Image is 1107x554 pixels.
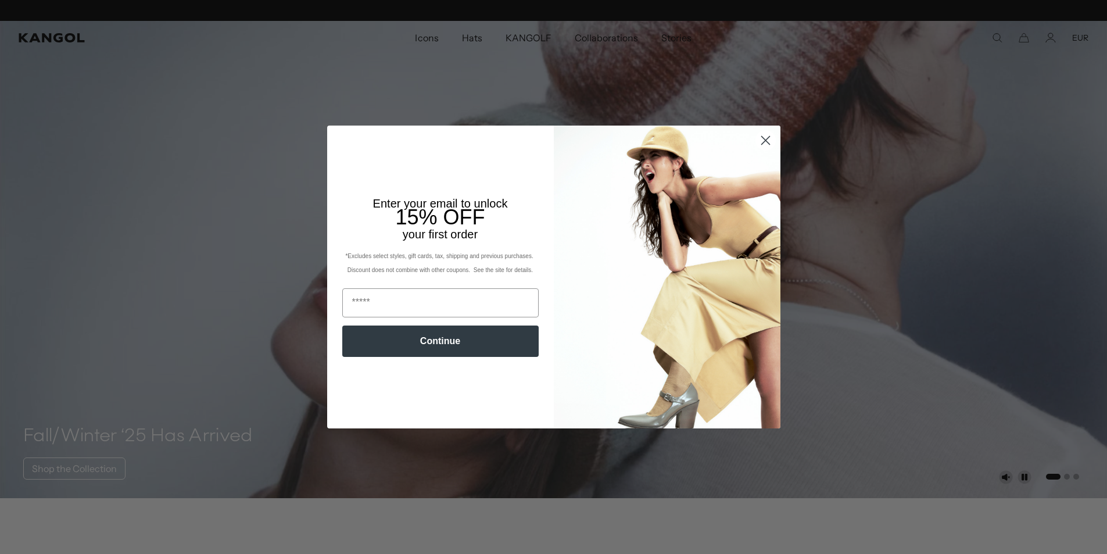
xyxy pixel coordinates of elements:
[342,288,539,317] input: Email
[345,253,535,273] span: *Excludes select styles, gift cards, tax, shipping and previous purchases. Discount does not comb...
[554,126,780,428] img: 93be19ad-e773-4382-80b9-c9d740c9197f.jpeg
[403,228,478,241] span: your first order
[373,197,508,210] span: Enter your email to unlock
[755,130,776,151] button: Close dialog
[342,326,539,357] button: Continue
[395,205,485,229] span: 15% OFF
